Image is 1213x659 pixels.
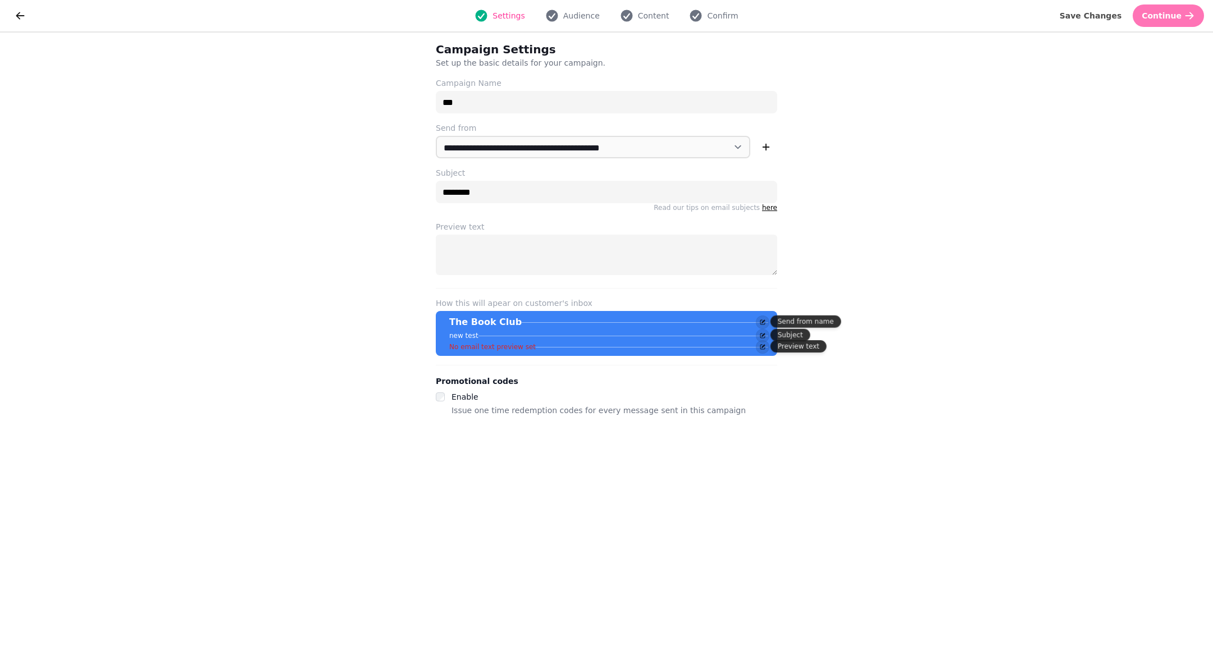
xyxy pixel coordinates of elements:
a: here [762,204,777,212]
label: Campaign Name [436,77,777,89]
h2: Campaign Settings [436,42,651,57]
p: The Book Club [449,315,522,329]
button: Continue [1133,4,1204,27]
legend: Promotional codes [436,374,518,388]
span: Continue [1142,12,1182,20]
label: Enable [452,392,478,401]
button: go back [9,4,31,27]
button: Save Changes [1051,4,1131,27]
p: No email text preview set [449,342,536,351]
span: Confirm [707,10,738,21]
label: Subject [436,167,777,179]
div: Send from name [770,315,841,328]
label: How this will apear on customer's inbox [436,298,777,309]
div: Preview text [770,340,827,353]
p: Issue one time redemption codes for every message sent in this campaign [452,404,746,417]
div: Subject [770,329,810,341]
span: Audience [563,10,600,21]
p: Read our tips on email subjects [436,203,777,212]
span: Save Changes [1060,12,1122,20]
p: Set up the basic details for your campaign. [436,57,723,68]
label: Preview text [436,221,777,232]
span: Content [638,10,669,21]
label: Send from [436,122,777,134]
span: Settings [493,10,525,21]
p: new test [449,331,478,340]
